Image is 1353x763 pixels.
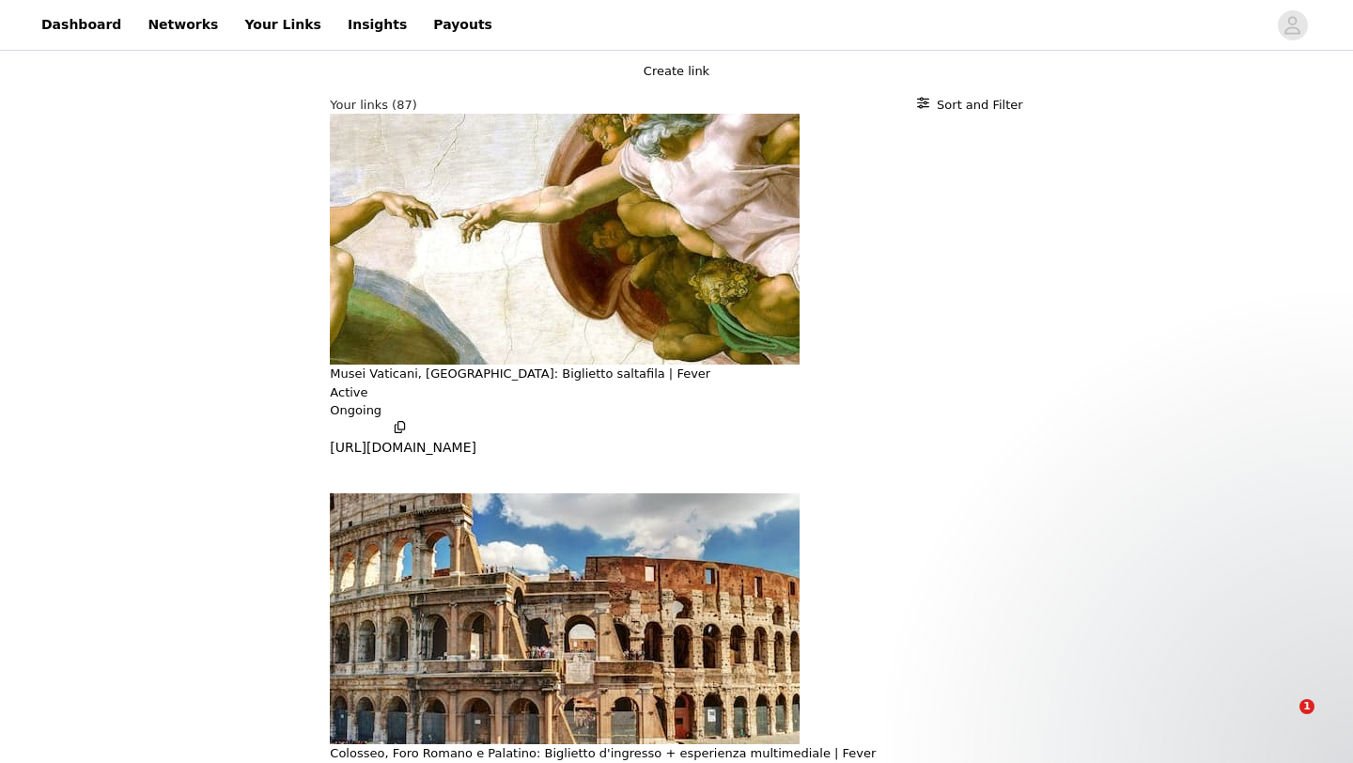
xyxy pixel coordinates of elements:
button: Create link [330,62,1022,81]
a: Dashboard [30,4,132,46]
button: Sort and Filter [917,96,1023,115]
div: avatar [1283,10,1301,40]
a: Payouts [422,4,504,46]
img: Musei Vaticani, Cappella Sistina: Biglietto saltafila | Fever [330,114,800,365]
button: Colosseo, Foro Romano e Palatino: Biglietto d'ingresso + esperienza multimediale | Fever [330,744,876,763]
a: Insights [336,4,418,46]
span: 1 [1299,699,1314,714]
img: Colosseo, Foro Romano e Palatino: Biglietto d'ingresso + esperienza multimediale | Fever [330,493,800,744]
iframe: Intercom live chat [1261,699,1306,744]
a: Networks [136,4,229,46]
p: [URL][DOMAIN_NAME] [330,438,476,458]
iframe: Intercom notifications message [977,581,1353,712]
button: Musei Vaticani, [GEOGRAPHIC_DATA]: Biglietto saltafila | Fever [330,365,710,383]
p: Active [330,383,367,402]
button: [URL][DOMAIN_NAME] [330,420,476,459]
h2: Your links (87) [330,96,416,115]
a: Your Links [233,4,333,46]
p: Ongoing [330,401,1022,420]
